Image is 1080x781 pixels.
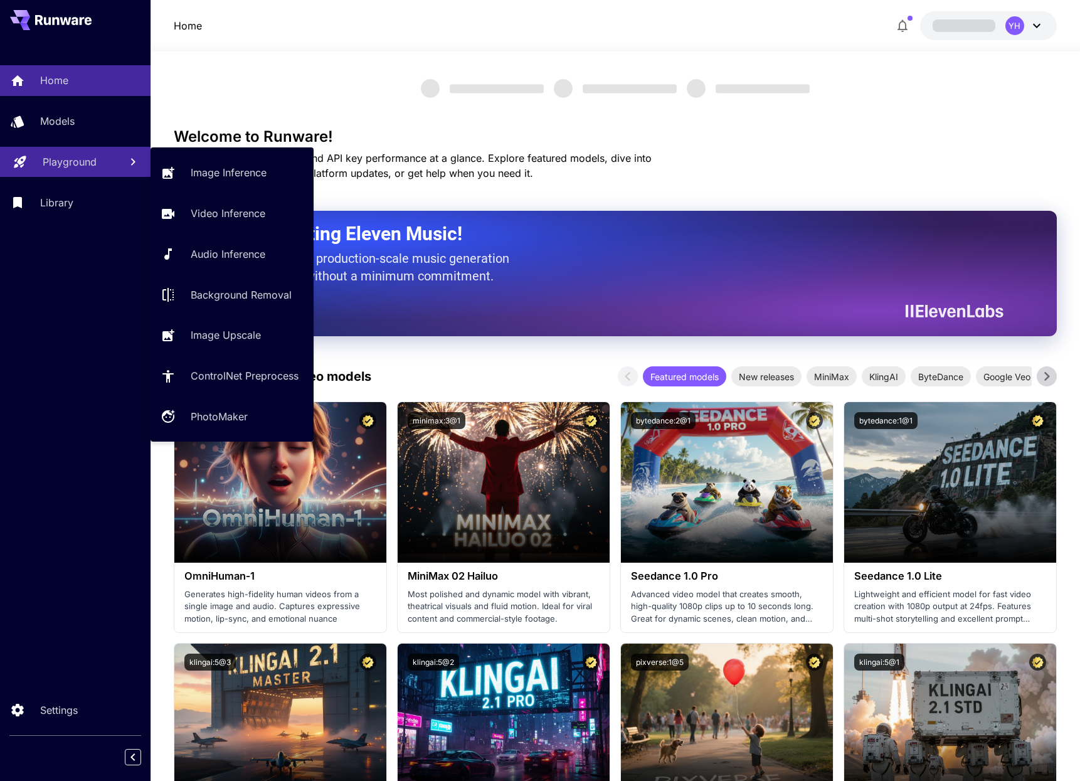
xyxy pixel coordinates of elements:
button: klingai:5@3 [184,654,236,671]
h3: Seedance 1.0 Pro [631,570,823,582]
img: alt [398,402,610,563]
p: Image Upscale [191,327,261,343]
p: The only way to get production-scale music generation from Eleven Labs without a minimum commitment. [205,250,519,285]
button: bytedance:2@1 [631,412,696,429]
span: Featured models [643,370,726,383]
button: Collapse sidebar [125,749,141,765]
h3: Welcome to Runware! [174,128,1057,146]
p: Lightweight and efficient model for fast video creation with 1080p output at 24fps. Features mult... [854,588,1046,625]
p: Home [40,73,68,88]
button: Certified Model – Vetted for best performance and includes a commercial license. [1029,412,1046,429]
p: ControlNet Preprocess [191,368,299,383]
p: Video Inference [191,206,265,221]
a: PhotoMaker [151,401,314,432]
p: Audio Inference [191,247,265,262]
p: Settings [40,703,78,718]
span: ByteDance [911,370,971,383]
p: Playground [43,154,97,169]
button: Certified Model – Vetted for best performance and includes a commercial license. [1029,654,1046,671]
h2: Now Supporting Eleven Music! [205,222,994,246]
button: klingai:5@1 [854,654,904,671]
button: pixverse:1@5 [631,654,689,671]
button: minimax:3@1 [408,412,465,429]
nav: breadcrumb [174,18,202,33]
p: Background Removal [191,287,292,302]
button: Certified Model – Vetted for best performance and includes a commercial license. [359,654,376,671]
p: Advanced video model that creates smooth, high-quality 1080p clips up to 10 seconds long. Great f... [631,588,823,625]
button: bytedance:1@1 [854,412,918,429]
span: Check out your usage stats and API key performance at a glance. Explore featured models, dive int... [174,152,652,179]
img: alt [174,402,386,563]
h3: OmniHuman‑1 [184,570,376,582]
p: Most polished and dynamic model with vibrant, theatrical visuals and fluid motion. Ideal for vira... [408,588,600,625]
span: KlingAI [862,370,906,383]
button: Certified Model – Vetted for best performance and includes a commercial license. [583,654,600,671]
p: Home [174,18,202,33]
button: Certified Model – Vetted for best performance and includes a commercial license. [806,654,823,671]
h3: Seedance 1.0 Lite [854,570,1046,582]
img: alt [621,402,833,563]
button: Certified Model – Vetted for best performance and includes a commercial license. [583,412,600,429]
a: Audio Inference [151,239,314,270]
a: ControlNet Preprocess [151,361,314,391]
a: Image Inference [151,157,314,188]
a: Video Inference [151,198,314,229]
p: Image Inference [191,165,267,180]
p: PhotoMaker [191,409,248,424]
a: Image Upscale [151,320,314,351]
h3: MiniMax 02 Hailuo [408,570,600,582]
button: Certified Model – Vetted for best performance and includes a commercial license. [359,412,376,429]
div: YH [1005,16,1024,35]
span: MiniMax [807,370,857,383]
button: Certified Model – Vetted for best performance and includes a commercial license. [806,412,823,429]
span: Google Veo [976,370,1038,383]
span: New releases [731,370,802,383]
p: Models [40,114,75,129]
img: alt [844,402,1056,563]
p: Library [40,195,73,210]
button: klingai:5@2 [408,654,459,671]
a: Background Removal [151,279,314,310]
div: Collapse sidebar [134,746,151,768]
p: Generates high-fidelity human videos from a single image and audio. Captures expressive motion, l... [184,588,376,625]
